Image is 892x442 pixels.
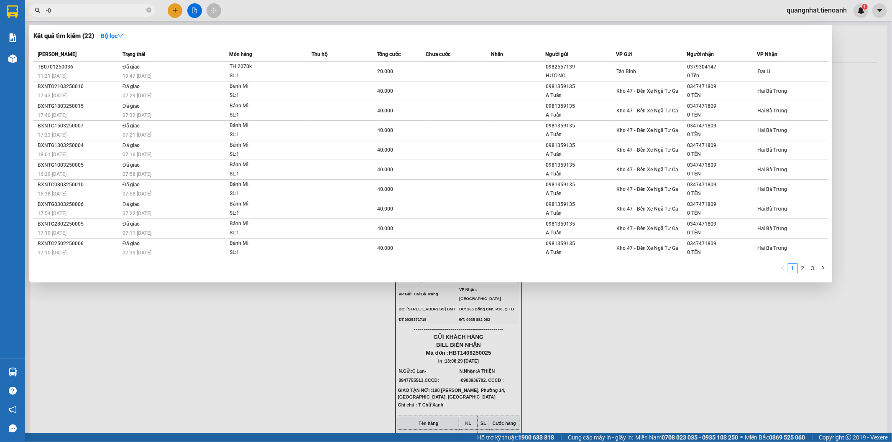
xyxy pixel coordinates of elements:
div: BXNTG0803250010 [38,180,120,189]
span: Tổng cước [377,51,401,57]
div: Bánh Mì [230,121,292,130]
span: Hai Bà Trưng [758,245,787,251]
span: Hai Bà Trưng [758,88,787,94]
span: Nhãn [491,51,503,57]
li: Next Page [818,263,828,273]
div: Bánh Mì [230,180,292,189]
div: 0 TÊN [687,91,757,100]
div: 0 Tên [687,71,757,80]
span: 40.000 [377,206,393,212]
div: Bánh Mì [230,102,292,111]
div: BXNTG1503250007 [38,122,120,130]
span: message [9,424,17,432]
div: 0981359135 [546,220,616,229]
div: 0981359135 [546,122,616,130]
div: 0981359135 [546,200,616,209]
div: A Tuấn [546,111,616,119]
span: 16:38 [DATE] [38,191,66,197]
div: SL: 1 [230,189,292,198]
span: Hai Bà Trưng [758,206,787,212]
span: Đã giao [123,103,140,109]
span: 17:43 [DATE] [38,93,66,99]
span: Hai Bà Trưng [758,186,787,192]
span: Kho 47 - Bến Xe Ngã Tư Ga [616,206,678,212]
div: BXNTG2802250005 [38,220,120,229]
span: Người nhận [687,51,714,57]
span: Đã giao [123,64,140,70]
div: Bánh Mì [230,141,292,150]
div: 0 TÊN [687,209,757,218]
div: 0347471809 [687,220,757,229]
div: 0981359135 [546,180,616,189]
div: SL: 1 [230,150,292,159]
div: BXNTG2502250006 [38,239,120,248]
span: VP Nhận [757,51,778,57]
span: 07:58 [DATE] [123,171,151,177]
span: 07:32 [DATE] [123,112,151,118]
span: Hai Bà Trưng [758,108,787,114]
div: BXNTG0303250006 [38,200,120,209]
span: close-circle [146,7,151,15]
span: [PERSON_NAME] [38,51,77,57]
div: 0 TÊN [687,248,757,257]
div: 0347471809 [687,200,757,209]
span: 07:29 [DATE] [123,93,151,99]
img: warehouse-icon [8,54,17,63]
span: Hai Bà Trưng [758,167,787,173]
div: SL: 1 [230,71,292,81]
input: Tìm tên, số ĐT hoặc mã đơn [46,6,145,15]
span: 17:40 [DATE] [38,112,66,118]
span: 40.000 [377,147,393,153]
div: 0981359135 [546,82,616,91]
span: Đã giao [123,162,140,168]
div: A Tuấn [546,209,616,218]
span: 40.000 [377,245,393,251]
li: Previous Page [778,263,788,273]
span: Đã giao [123,241,140,246]
div: 0 TÊN [687,229,757,237]
span: Đã giao [123,142,140,148]
span: question-circle [9,387,17,395]
div: SL: 1 [230,111,292,120]
span: Đã giao [123,182,140,188]
span: search [35,8,41,13]
button: right [818,263,828,273]
span: close-circle [146,8,151,13]
a: 3 [808,264,818,273]
div: Bánh Mì [230,219,292,229]
span: Đã giao [123,221,140,227]
span: Gửi: [46,5,107,13]
span: Kho 47 - Bến Xe Ngã Tư Ga [616,127,678,133]
span: 16:29 [DATE] [38,171,66,177]
h3: Kết quả tìm kiếm ( 22 ) [33,32,94,41]
span: 40.000 [377,88,393,94]
strong: Nhận: [17,51,110,96]
span: quangnhat.tienoanh - In: [46,31,110,46]
div: 0981359135 [546,161,616,170]
span: 07:11 [DATE] [123,230,151,236]
span: Đã giao [123,201,140,207]
span: Món hàng [229,51,252,57]
div: 0 TÊN [687,189,757,198]
div: TB0701250036 [38,63,120,71]
div: A Tuấn [546,229,616,237]
span: Kho 47 - Bến Xe Ngã Tư Ga [616,88,678,94]
div: A Tuấn [546,150,616,159]
span: 19:47 [DATE] [123,73,151,79]
span: C Lan - 0947755513 [46,15,107,22]
div: Bánh Mì [230,82,292,91]
div: BXNTG1303250004 [38,141,120,150]
span: Kho 47 - Bến Xe Ngã Tư Ga [616,226,678,231]
img: logo-vxr [7,5,18,18]
div: SL: 1 [230,209,292,218]
span: 40.000 [377,108,393,114]
div: Bánh Mì [230,239,292,248]
span: HBT1408250025 - [46,24,110,46]
li: 3 [808,263,818,273]
div: SL: 1 [230,248,292,257]
span: 20.000 [377,69,393,74]
span: Đạt Lí [758,69,771,74]
span: Đã giao [123,84,140,89]
span: Đã giao [123,123,140,129]
div: A Tuấn [546,170,616,178]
